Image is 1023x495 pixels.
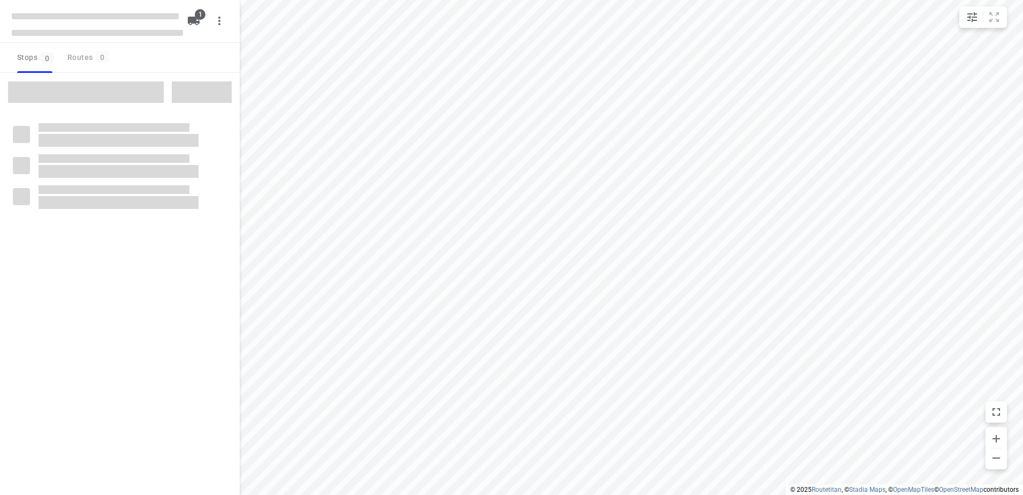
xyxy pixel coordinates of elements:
[849,486,885,493] a: Stadia Maps
[959,6,1007,28] div: small contained button group
[961,6,983,28] button: Map settings
[812,486,842,493] a: Routetitan
[939,486,983,493] a: OpenStreetMap
[893,486,934,493] a: OpenMapTiles
[790,486,1019,493] li: © 2025 , © , © © contributors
